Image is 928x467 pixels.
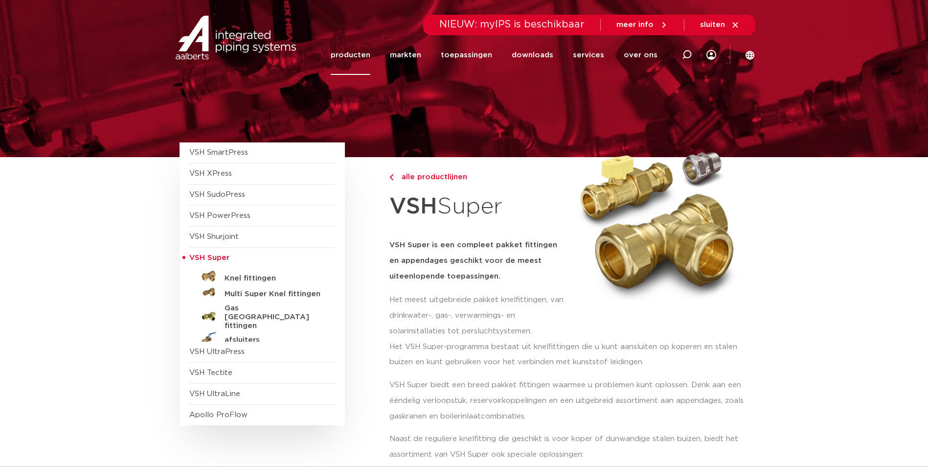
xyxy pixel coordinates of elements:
[189,233,239,240] a: VSH Shurjoint
[331,35,370,75] a: producten
[189,212,250,219] a: VSH PowerPress
[396,173,467,181] span: alle productlijnen
[700,21,725,28] span: sluiten
[331,35,657,75] nav: Menu
[189,369,232,376] a: VSH Tectite
[616,21,668,29] a: meer info
[189,300,335,330] a: Gas [GEOGRAPHIC_DATA] fittingen
[389,339,749,371] p: Het VSH Super-programma bestaat uit knelfittingen die u kunt aansluiten op koperen en stalen buiz...
[225,274,321,283] h5: Knel fittingen
[389,377,749,424] p: VSH Super biedt een breed pakket fittingen waarmee u problemen kunt oplossen. Denk aan een ééndel...
[389,174,393,181] img: chevron-right.svg
[389,431,749,463] p: Naast de reguliere knelfitting die geschikt is voor koper of dunwandige stalen buizen, biedt het ...
[189,170,232,177] a: VSH XPress
[389,195,437,218] strong: VSH
[189,390,240,397] a: VSH UltraLine
[225,336,321,345] h5: afsluiters
[389,292,566,339] p: Het meest uitgebreide pakket knelfittingen, van drinkwater-, gas-, verwarmings- en solarinstallat...
[189,284,335,300] a: Multi Super Knel fittingen
[189,330,335,346] a: afsluiters
[616,21,654,28] span: meer info
[389,237,566,284] h5: VSH Super is een compleet pakket fittingen en appendages geschikt voor de meest uiteenlopende toe...
[189,254,229,261] span: VSH Super
[512,35,553,75] a: downloads
[573,35,604,75] a: services
[706,35,716,75] div: my IPS
[225,290,321,299] h5: Multi Super Knel fittingen
[225,304,321,330] h5: Gas [GEOGRAPHIC_DATA] fittingen
[189,149,248,156] a: VSH SmartPress
[700,21,740,29] a: sluiten
[389,188,566,226] h1: Super
[189,191,245,198] a: VSH SudoPress
[441,35,492,75] a: toepassingen
[389,171,566,183] a: alle productlijnen
[189,269,335,284] a: Knel fittingen
[189,411,248,419] a: Apollo ProFlow
[189,348,245,355] a: VSH UltraPress
[390,35,421,75] a: markten
[624,35,657,75] a: over ons
[439,20,585,29] span: NIEUW: myIPS is beschikbaar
